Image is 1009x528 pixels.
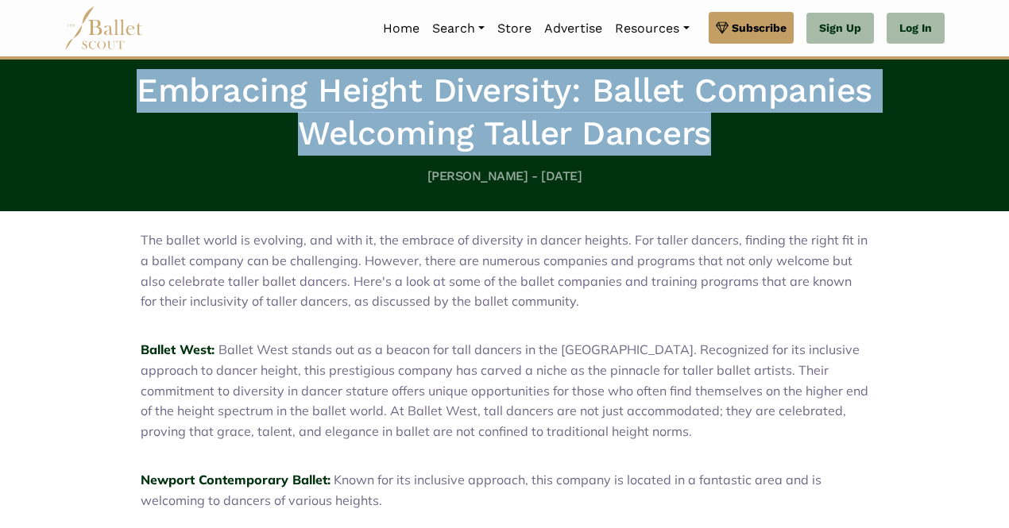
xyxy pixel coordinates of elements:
span: The ballet world is evolving, and with it, the embrace of diversity in dancer heights. For taller... [141,232,868,309]
span: Known for its inclusive approach, this company is located in a fantastic area and is welcoming to... [141,472,822,508]
a: Newport Contemporary Ballet: [141,472,331,488]
a: Store [491,12,538,45]
a: Log In [887,13,945,44]
h5: [PERSON_NAME] - [DATE] [71,168,938,185]
a: Resources [609,12,695,45]
a: Advertise [538,12,609,45]
a: Home [377,12,426,45]
img: gem.svg [716,19,729,37]
a: Ballet West: [141,341,215,357]
span: Subscribe [732,19,787,37]
a: Subscribe [709,12,794,44]
span: Ballet West stands out as a beacon for tall dancers in the [GEOGRAPHIC_DATA]. Recognized for its ... [141,341,868,438]
h1: Embracing Height Diversity: Ballet Companies Welcoming Taller Dancers [71,69,938,156]
a: Search [426,12,491,45]
a: Sign Up [806,13,874,44]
